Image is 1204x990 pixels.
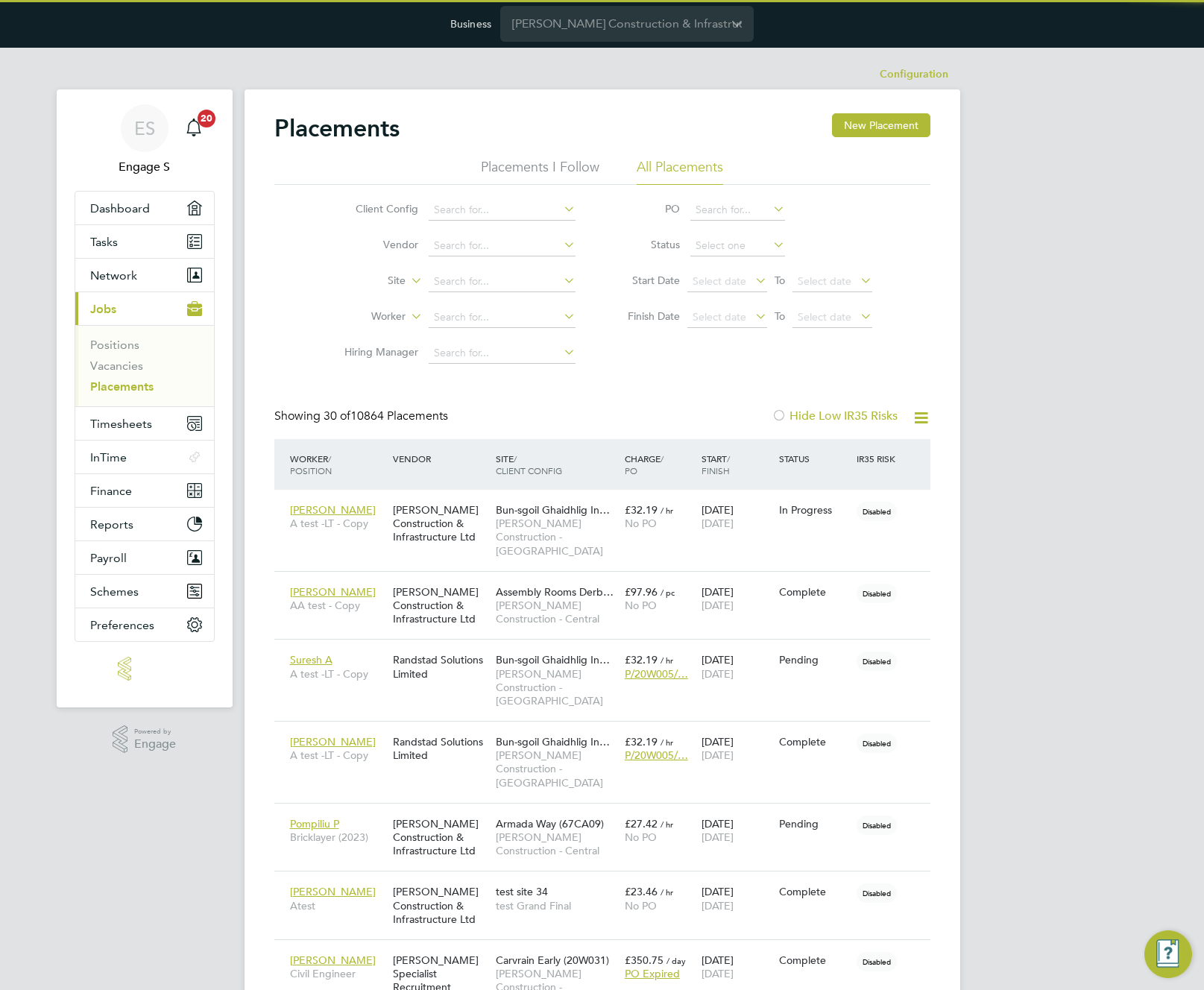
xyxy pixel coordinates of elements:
[389,445,492,472] div: Vendor
[496,517,617,558] span: [PERSON_NAME] Construction - [GEOGRAPHIC_DATA]
[75,541,214,574] button: Payroll
[702,599,734,612] span: [DATE]
[290,953,376,967] span: [PERSON_NAME]
[290,817,339,830] span: Pompiliu P
[625,953,664,967] span: £350.75
[496,830,617,857] span: [PERSON_NAME] Construction - Central
[1144,930,1192,978] button: Engage Resource Center
[625,667,688,681] span: P/20W005/…
[621,445,699,484] div: Charge
[857,652,897,671] span: Disabled
[661,655,673,666] span: / hr
[613,238,680,251] label: Status
[693,274,746,288] span: Select date
[118,657,171,681] img: engage-logo-retina.png
[698,578,775,619] div: [DATE]
[496,585,614,599] span: Assembly Rooms Derb…
[75,192,214,224] a: Dashboard
[666,955,686,966] span: / day
[75,508,214,540] button: Reports
[770,271,789,290] span: To
[613,274,680,287] label: Start Date
[90,517,133,532] span: Reports
[625,735,658,748] span: £32.19
[702,667,734,681] span: [DATE]
[661,737,673,748] span: / hr
[857,502,897,521] span: Disabled
[496,748,617,789] span: [PERSON_NAME] Construction - [GEOGRAPHIC_DATA]
[613,202,680,215] label: PO
[290,967,385,980] span: Civil Engineer
[90,359,143,373] a: Vacancies
[698,646,775,687] div: [DATE]
[775,445,853,472] div: Status
[625,503,658,517] span: £32.19
[90,302,116,316] span: Jobs
[90,551,127,565] span: Payroll
[286,877,930,889] a: [PERSON_NAME]Atest[PERSON_NAME] Construction & Infrastructure Ltdtest site 34test Grand Final£23....
[389,646,492,687] div: Randstad Solutions Limited
[693,310,746,324] span: Select date
[75,104,215,176] a: ESEngage S
[798,310,851,324] span: Select date
[389,877,492,933] div: [PERSON_NAME] Construction & Infrastructure Ltd
[332,345,418,359] label: Hiring Manager
[286,645,930,658] a: Suresh AA test -LT - CopyRandstad Solutions LimitedBun-sgoil Ghaidhlig In…[PERSON_NAME] Construct...
[429,236,576,256] input: Search for...
[179,104,209,152] a: 20
[496,653,610,666] span: Bun-sgoil Ghaidhlig In…
[661,886,673,898] span: / hr
[274,409,451,424] div: Showing
[857,952,897,971] span: Disabled
[75,657,215,681] a: Go to home page
[625,885,658,898] span: £23.46
[429,200,576,221] input: Search for...
[625,585,658,599] span: £97.96
[290,899,385,912] span: Atest
[75,259,214,291] button: Network
[625,817,658,830] span: £27.42
[290,585,376,599] span: [PERSON_NAME]
[286,495,930,508] a: [PERSON_NAME]A test -LT - Copy[PERSON_NAME] Construction & Infrastructure LtdBun-sgoil Ghaidhlig ...
[779,653,849,666] div: Pending
[290,503,376,517] span: [PERSON_NAME]
[625,653,658,666] span: £32.19
[286,809,930,822] a: Pompiliu PBricklayer (2023)[PERSON_NAME] Construction & Infrastructure LtdArmada Way (67CA09)[PER...
[320,274,406,289] label: Site
[90,417,152,431] span: Timesheets
[75,292,214,325] button: Jobs
[496,899,617,912] span: test Grand Final
[625,967,680,980] span: PO Expired
[429,307,576,328] input: Search for...
[661,587,675,598] span: / pc
[75,608,214,641] button: Preferences
[389,810,492,866] div: [PERSON_NAME] Construction & Infrastructure Ltd
[332,238,418,251] label: Vendor
[290,599,385,612] span: AA test - Copy
[429,343,576,364] input: Search for...
[113,725,176,754] a: Powered byEngage
[690,236,785,256] input: Select one
[290,453,332,476] span: / Position
[90,618,154,632] span: Preferences
[698,946,775,988] div: [DATE]
[57,89,233,707] nav: Main navigation
[702,453,730,476] span: / Finish
[75,575,214,608] button: Schemes
[625,748,688,762] span: P/20W005/…
[134,725,176,738] span: Powered by
[625,599,657,612] span: No PO
[90,201,150,215] span: Dashboard
[90,450,127,464] span: InTime
[75,474,214,507] button: Finance
[450,17,491,31] label: Business
[90,584,139,599] span: Schemes
[698,496,775,537] div: [DATE]
[75,441,214,473] button: InTime
[857,816,897,835] span: Disabled
[320,309,406,324] label: Worker
[429,271,576,292] input: Search for...
[779,885,849,898] div: Complete
[90,268,137,283] span: Network
[134,738,176,751] span: Engage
